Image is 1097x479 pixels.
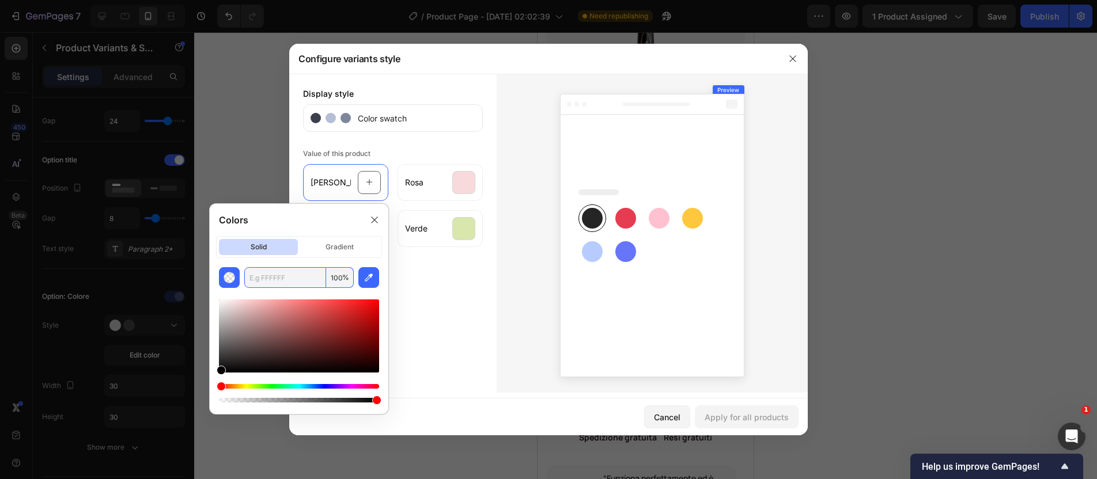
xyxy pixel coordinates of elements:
[303,88,483,100] div: Display style
[695,405,799,428] button: Apply for all products
[224,272,235,283] img: color-transparent-preview
[342,272,349,283] span: %
[1081,405,1091,415] span: 1
[219,384,379,389] div: Hue
[705,411,789,423] div: Apply for all products
[219,213,248,227] p: Colors
[311,177,351,188] span: [PERSON_NAME]
[219,267,240,288] button: color-transparent-preview
[10,220,130,231] strong: Dimentica il salone di bellezza.
[298,52,400,66] div: Configure variants style
[405,223,428,234] span: Verde
[9,164,207,191] h1: ProWave 2.1
[922,461,1058,472] span: Help us improve GemPages!
[23,265,123,276] div: Product Variants & Swatches
[219,239,298,255] p: solid
[9,282,109,298] legend: Colore: [PERSON_NAME]
[54,333,162,347] div: Rich Text Editor. Editing area: main
[1058,423,1085,450] iframe: Intercom live chat
[654,411,680,423] div: Cancel
[54,333,162,347] p: AGGIUNGI AL CARRELLO
[41,398,119,412] p: Spedizione gratuita
[9,202,46,217] div: €49,99
[126,398,175,412] p: Resi gratuiti
[244,267,326,288] input: E.g FFFFFF
[922,459,1072,473] button: Show survey - Help us improve GemPages!
[10,218,206,262] p: Questa spazzola arricciacapelli rivoluzionaria rende lo styling a casa facilissimo.
[72,379,89,397] img: gempages_573875471045887211-0e8cdf75-1273-4a16-b50c-11c9e139cc8d.webp
[405,177,423,188] span: Rosa
[9,325,207,355] button: AGGIUNGI AL CARRELLO
[351,112,407,124] span: Color swatch
[644,405,690,428] button: Cancel
[303,149,370,158] span: Value of this product
[50,202,81,216] div: €99,00
[300,239,379,255] p: gradient
[142,379,159,397] img: gempages_573875471045887211-115014fb-f658-4bea-9885-ccb6d2dc50cd.webp
[12,301,23,314] span: [PERSON_NAME]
